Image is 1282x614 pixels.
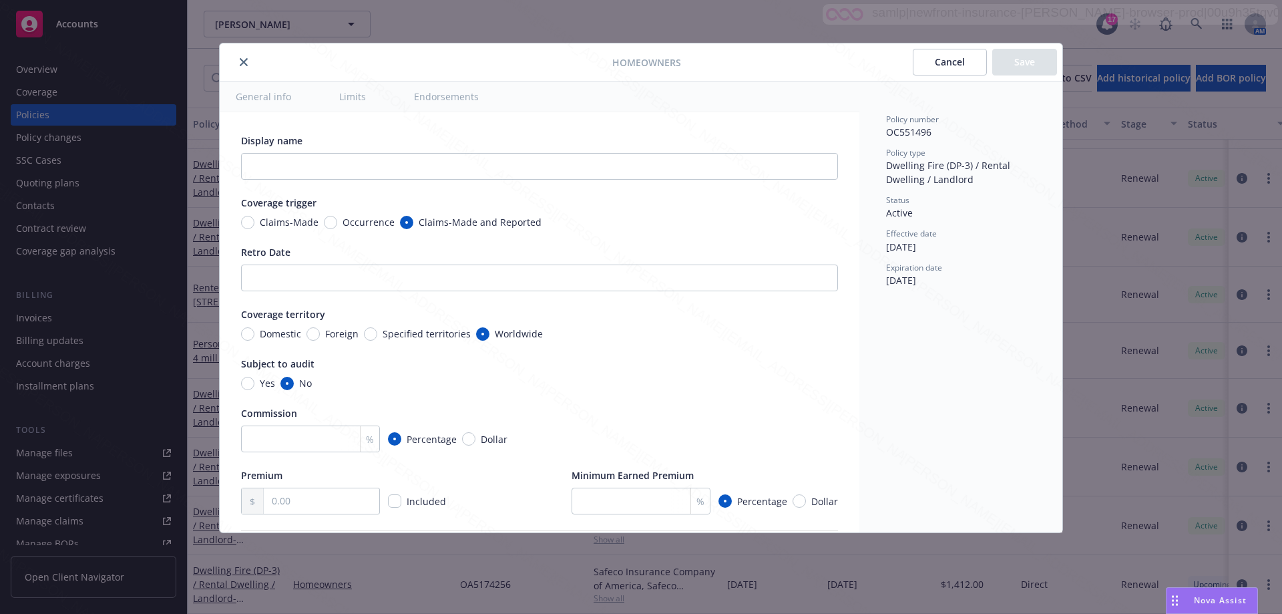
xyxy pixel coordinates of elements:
[737,494,787,508] span: Percentage
[476,327,489,341] input: Worldwide
[241,357,314,370] span: Subject to audit
[407,495,446,508] span: Included
[366,432,374,446] span: %
[481,432,507,446] span: Dollar
[264,488,379,514] input: 0.00
[886,228,937,239] span: Effective date
[241,134,302,147] span: Display name
[886,241,916,253] span: [DATE]
[718,494,732,508] input: Percentage
[612,55,681,69] span: Homeowners
[306,327,320,341] input: Foreign
[1166,588,1183,613] div: Drag to move
[886,262,942,273] span: Expiration date
[419,215,542,229] span: Claims-Made and Reported
[241,327,254,341] input: Domestic
[811,494,838,508] span: Dollar
[241,469,282,482] span: Premium
[364,327,377,341] input: Specified territories
[495,327,543,341] span: Worldwide
[696,494,704,508] span: %
[886,114,939,125] span: Policy number
[241,196,316,209] span: Coverage trigger
[383,327,471,341] span: Specified territories
[343,215,395,229] span: Occurrence
[886,159,1013,186] span: Dwelling Fire (DP-3) / Rental Dwelling / Landlord
[241,246,290,259] span: Retro Date
[886,206,913,219] span: Active
[280,377,294,390] input: No
[407,432,457,446] span: Percentage
[299,376,312,390] span: No
[886,126,931,138] span: OC551496
[398,82,495,112] button: Endorsements
[236,54,252,70] button: close
[260,327,301,341] span: Domestic
[241,407,297,420] span: Commission
[886,274,916,287] span: [DATE]
[323,82,382,112] button: Limits
[400,216,413,229] input: Claims-Made and Reported
[886,147,925,158] span: Policy type
[572,469,694,482] span: Minimum Earned Premium
[462,432,475,446] input: Dollar
[241,308,325,321] span: Coverage territory
[886,194,909,206] span: Status
[913,49,987,75] button: Cancel
[388,432,401,446] input: Percentage
[220,82,307,112] button: General info
[793,494,806,508] input: Dollar
[260,215,318,229] span: Claims-Made
[1194,595,1247,606] span: Nova Assist
[1166,587,1258,614] button: Nova Assist
[260,376,275,390] span: Yes
[241,377,254,390] input: Yes
[324,216,337,229] input: Occurrence
[325,327,359,341] span: Foreign
[241,216,254,229] input: Claims-Made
